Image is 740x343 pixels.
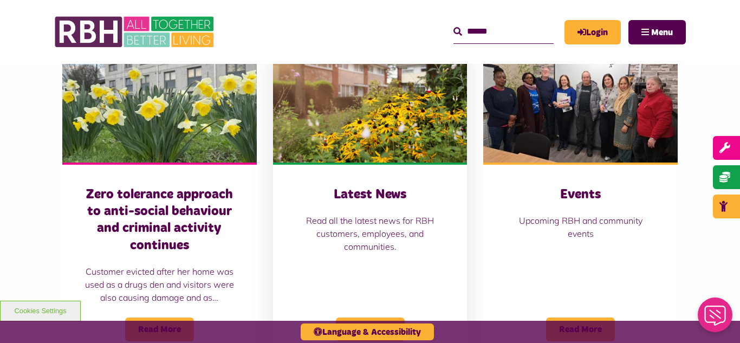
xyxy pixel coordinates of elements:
[691,294,740,343] iframe: Netcall Web Assistant for live chat
[651,28,673,37] span: Menu
[54,11,217,53] img: RBH
[546,318,615,341] span: Read More
[505,186,656,203] h3: Events
[453,20,554,43] input: Search
[84,186,235,254] h3: Zero tolerance approach to anti-social behaviour and criminal activity continues
[564,20,621,44] a: MyRBH
[273,41,468,163] img: SAZ MEDIA RBH HOUSING4
[295,214,446,253] p: Read all the latest news for RBH customers, employees, and communities.
[336,318,405,341] span: Read More
[125,318,194,341] span: Read More
[62,41,257,163] img: Freehold
[295,186,446,203] h3: Latest News
[505,214,656,240] p: Upcoming RBH and community events
[84,265,235,304] p: Customer evicted after her home was used as a drugs den and visitors were also causing damage and...
[301,323,434,340] button: Language & Accessibility
[628,20,686,44] button: Navigation
[483,41,678,163] img: Group photo of customers and colleagues at Spotland Community Centre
